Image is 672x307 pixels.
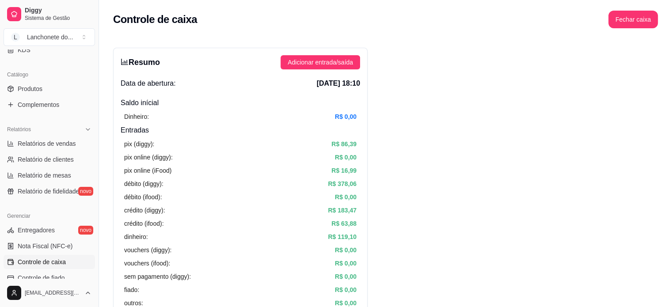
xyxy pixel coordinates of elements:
[4,255,95,269] a: Controle de caixa
[331,219,357,228] article: R$ 63,88
[7,126,31,133] span: Relatórios
[121,78,176,89] span: Data de abertura:
[18,45,30,54] span: KDS
[4,43,95,57] a: KDS
[25,7,91,15] span: Diggy
[18,226,55,235] span: Entregadores
[124,112,149,121] article: Dinheiro:
[124,179,163,189] article: débito (diggy):
[124,139,154,149] article: pix (diggy):
[288,57,353,67] span: Adicionar entrada/saída
[4,152,95,167] a: Relatório de clientes
[124,245,171,255] article: vouchers (diggy):
[335,192,357,202] article: R$ 0,00
[11,33,20,42] span: L
[124,285,139,295] article: fiado:
[4,136,95,151] a: Relatórios de vendas
[331,166,357,175] article: R$ 16,99
[25,15,91,22] span: Sistema de Gestão
[4,68,95,82] div: Catálogo
[124,166,171,175] article: pix online (iFood)
[4,239,95,253] a: Nota Fiscal (NFC-e)
[18,155,74,164] span: Relatório de clientes
[4,98,95,112] a: Complementos
[124,219,163,228] article: crédito (ifood):
[124,205,165,215] article: crédito (diggy):
[124,258,170,268] article: vouchers (ifood):
[18,139,76,148] span: Relatórios de vendas
[25,289,81,296] span: [EMAIL_ADDRESS][DOMAIN_NAME]
[335,272,357,281] article: R$ 0,00
[18,171,71,180] span: Relatório de mesas
[4,28,95,46] button: Select a team
[317,78,360,89] span: [DATE] 18:10
[18,273,65,282] span: Controle de fiado
[328,179,357,189] article: R$ 378,06
[113,12,197,27] h2: Controle de caixa
[4,168,95,182] a: Relatório de mesas
[335,112,357,121] article: R$ 0,00
[608,11,658,28] button: Fechar caixa
[4,282,95,303] button: [EMAIL_ADDRESS][DOMAIN_NAME]
[4,4,95,25] a: DiggySistema de Gestão
[335,245,357,255] article: R$ 0,00
[18,187,79,196] span: Relatório de fidelidade
[121,58,129,66] span: bar-chart
[331,139,357,149] article: R$ 86,39
[18,84,42,93] span: Produtos
[4,271,95,285] a: Controle de fiado
[281,55,360,69] button: Adicionar entrada/saída
[27,33,73,42] div: Lanchonete do ...
[335,285,357,295] article: R$ 0,00
[121,98,360,108] h4: Saldo inícial
[4,223,95,237] a: Entregadoresnovo
[124,192,162,202] article: débito (ifood):
[335,258,357,268] article: R$ 0,00
[4,184,95,198] a: Relatório de fidelidadenovo
[335,152,357,162] article: R$ 0,00
[18,242,72,250] span: Nota Fiscal (NFC-e)
[124,152,173,162] article: pix online (diggy):
[121,125,360,136] h4: Entradas
[18,100,59,109] span: Complementos
[328,232,357,242] article: R$ 119,10
[4,209,95,223] div: Gerenciar
[124,272,191,281] article: sem pagamento (diggy):
[328,205,357,215] article: R$ 183,47
[18,258,66,266] span: Controle de caixa
[124,232,148,242] article: dinheiro:
[4,82,95,96] a: Produtos
[121,56,160,68] h3: Resumo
